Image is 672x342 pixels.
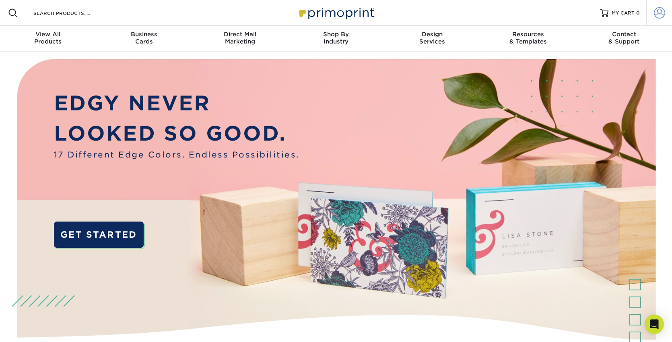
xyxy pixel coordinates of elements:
div: Open Intercom Messenger [645,315,664,334]
span: Contact [576,31,672,38]
span: Resources [480,31,576,38]
div: Services [384,31,480,45]
span: MY CART [612,10,635,17]
a: Direct MailMarketing [192,26,288,52]
div: & Templates [480,31,576,45]
a: GET STARTED [54,222,144,248]
span: Business [96,31,192,38]
span: Design [384,31,480,38]
a: DesignServices [384,26,480,52]
a: Contact& Support [576,26,672,52]
div: Industry [288,31,384,45]
input: SEARCH PRODUCTS..... [33,8,111,18]
div: Marketing [192,31,288,45]
div: Cards [96,31,192,45]
a: Resources& Templates [480,26,576,52]
p: LOOKED SO GOOD. [54,118,299,149]
img: Primoprint [296,4,376,21]
span: 0 [636,10,640,16]
div: & Support [576,31,672,45]
span: 17 Different Edge Colors. Endless Possibilities. [54,149,299,161]
p: EDGY NEVER [54,88,299,118]
span: Shop By [288,31,384,38]
a: BusinessCards [96,26,192,52]
a: Shop ByIndustry [288,26,384,52]
span: Direct Mail [192,31,288,38]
